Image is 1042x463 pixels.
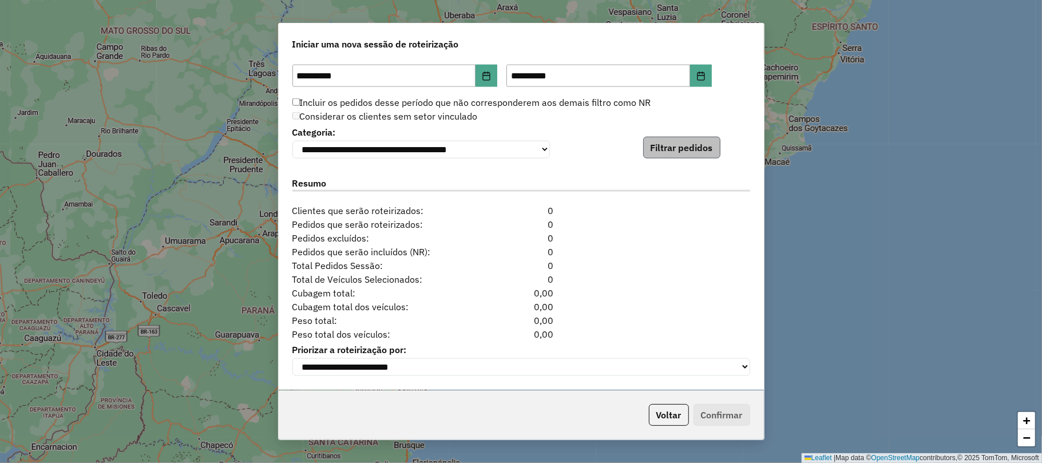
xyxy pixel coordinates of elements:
[482,217,560,231] div: 0
[292,343,750,357] label: Priorizar a roteirização por:
[286,300,482,314] span: Cubagem total dos veículos:
[1023,413,1031,428] span: +
[802,453,1042,463] div: Map data © contributors,© 2025 TomTom, Microsoft
[286,245,482,259] span: Pedidos que serão incluídos (NR):
[482,231,560,245] div: 0
[643,137,720,159] button: Filtrar pedidos
[292,37,459,51] span: Iniciar uma nova sessão de roteirização
[286,217,482,231] span: Pedidos que serão roteirizados:
[286,314,482,327] span: Peso total:
[286,327,482,341] span: Peso total dos veículos:
[871,454,920,462] a: OpenStreetMap
[286,231,482,245] span: Pedidos excluídos:
[690,65,712,88] button: Choose Date
[286,259,482,272] span: Total Pedidos Sessão:
[482,300,560,314] div: 0,00
[286,204,482,217] span: Clientes que serão roteirizados:
[1018,412,1035,429] a: Zoom in
[1018,429,1035,446] a: Zoom out
[292,112,300,120] input: Considerar os clientes sem setor vinculado
[482,259,560,272] div: 0
[482,327,560,341] div: 0,00
[292,96,651,109] label: Incluir os pedidos desse período que não corresponderem aos demais filtro como NR
[286,286,482,300] span: Cubagem total:
[292,176,750,192] label: Resumo
[649,404,689,426] button: Voltar
[476,65,497,88] button: Choose Date
[286,272,482,286] span: Total de Veículos Selecionados:
[292,125,550,139] label: Categoria:
[1023,430,1031,445] span: −
[292,98,300,106] input: Incluir os pedidos desse período que não corresponderem aos demais filtro como NR
[482,272,560,286] div: 0
[482,245,560,259] div: 0
[482,286,560,300] div: 0,00
[482,314,560,327] div: 0,00
[292,109,478,123] label: Considerar os clientes sem setor vinculado
[482,204,560,217] div: 0
[805,454,832,462] a: Leaflet
[834,454,835,462] span: |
